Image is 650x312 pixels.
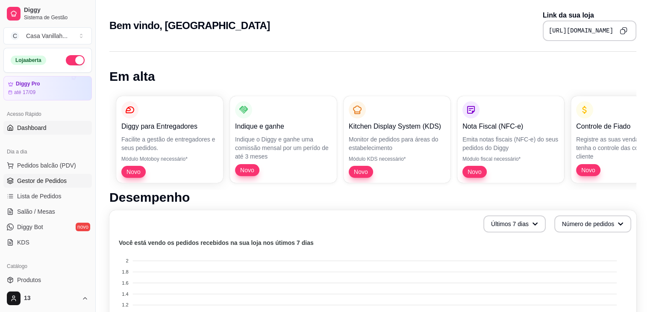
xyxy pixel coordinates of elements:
[121,156,218,162] p: Módulo Motoboy necessário*
[483,215,546,233] button: Últimos 7 dias
[462,135,559,152] p: Emita notas fiscais (NFC-e) do seus pedidos do Diggy
[3,235,92,249] a: KDS
[16,81,40,87] article: Diggy Pro
[3,205,92,218] a: Salão / Mesas
[349,135,445,152] p: Monitor de pedidos para áreas do estabelecimento
[3,273,92,287] a: Produtos
[3,259,92,273] div: Catálogo
[26,32,68,40] div: Casa Vanillah ...
[24,294,78,302] span: 13
[126,258,128,263] tspan: 2
[349,121,445,132] p: Kitchen Display System (KDS)
[464,168,485,176] span: Novo
[554,215,631,233] button: Número de pedidos
[14,89,35,96] article: até 17/09
[344,96,450,183] button: Kitchen Display System (KDS)Monitor de pedidos para áreas do estabelecimentoMódulo KDS necessário...
[457,96,564,183] button: Nota Fiscal (NFC-e)Emita notas fiscais (NFC-e) do seus pedidos do DiggyMódulo fiscal necessário*Novo
[17,276,41,284] span: Produtos
[121,135,218,152] p: Facilite a gestão de entregadores e seus pedidos.
[3,76,92,100] a: Diggy Proaté 17/09
[122,302,128,307] tspan: 1.2
[121,121,218,132] p: Diggy para Entregadores
[122,280,128,286] tspan: 1.6
[17,161,76,170] span: Pedidos balcão (PDV)
[543,10,636,21] p: Link da sua loja
[3,107,92,121] div: Acesso Rápido
[578,166,599,174] span: Novo
[3,145,92,159] div: Dia a dia
[349,156,445,162] p: Módulo KDS necessário*
[17,207,55,216] span: Salão / Mesas
[109,190,636,205] h1: Desempenho
[119,239,314,246] text: Você está vendo os pedidos recebidos na sua loja nos útimos 7 dias
[17,238,29,247] span: KDS
[237,166,258,174] span: Novo
[17,192,62,200] span: Lista de Pedidos
[17,124,47,132] span: Dashboard
[617,24,630,38] button: Copy to clipboard
[3,174,92,188] a: Gestor de Pedidos
[11,56,46,65] div: Loja aberta
[66,55,85,65] button: Alterar Status
[3,159,92,172] button: Pedidos balcão (PDV)
[3,288,92,309] button: 13
[11,32,19,40] span: C
[109,69,636,84] h1: Em alta
[3,27,92,44] button: Select a team
[549,26,613,35] pre: [URL][DOMAIN_NAME]
[235,121,332,132] p: Indique e ganhe
[122,269,128,274] tspan: 1.8
[3,189,92,203] a: Lista de Pedidos
[3,3,92,24] a: DiggySistema de Gestão
[17,177,67,185] span: Gestor de Pedidos
[122,291,128,297] tspan: 1.4
[462,156,559,162] p: Módulo fiscal necessário*
[3,220,92,234] a: Diggy Botnovo
[235,135,332,161] p: Indique o Diggy e ganhe uma comissão mensal por um perído de até 3 meses
[116,96,223,183] button: Diggy para EntregadoresFacilite a gestão de entregadores e seus pedidos.Módulo Motoboy necessário...
[17,223,43,231] span: Diggy Bot
[230,96,337,183] button: Indique e ganheIndique o Diggy e ganhe uma comissão mensal por um perído de até 3 mesesNovo
[24,6,88,14] span: Diggy
[123,168,144,176] span: Novo
[109,19,270,32] h2: Bem vindo, [GEOGRAPHIC_DATA]
[24,14,88,21] span: Sistema de Gestão
[462,121,559,132] p: Nota Fiscal (NFC-e)
[3,121,92,135] a: Dashboard
[350,168,371,176] span: Novo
